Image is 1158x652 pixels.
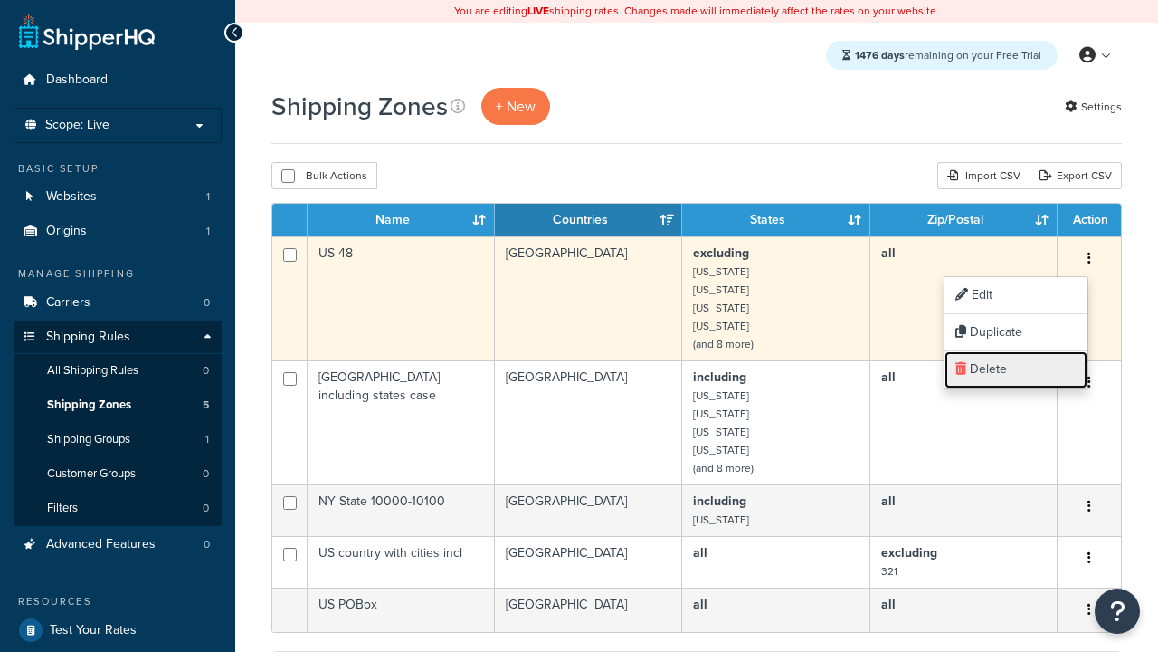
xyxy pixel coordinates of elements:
[47,398,131,413] span: Shipping Zones
[46,189,97,205] span: Websites
[693,282,749,298] small: [US_STATE]
[527,3,549,19] b: LIVE
[47,363,138,379] span: All Shipping Rules
[495,588,682,632] td: [GEOGRAPHIC_DATA]
[14,321,222,527] li: Shipping Rules
[495,204,682,236] th: Countries: activate to sort column ascending
[14,161,222,177] div: Basic Setup
[1095,589,1140,634] button: Open Resource Center
[47,466,136,482] span: Customer Groups
[46,224,87,239] span: Origins
[14,492,222,525] li: Filters
[203,466,209,482] span: 0
[14,388,222,422] li: Shipping Zones
[205,432,209,447] span: 1
[203,501,209,516] span: 0
[693,460,754,476] small: (and 8 more)
[46,330,130,345] span: Shipping Rules
[14,266,222,282] div: Manage Shipping
[14,180,222,214] li: Websites
[271,89,448,124] h1: Shipping Zones
[855,47,905,63] strong: 1476 days
[881,543,937,562] b: excluding
[46,295,90,311] span: Carriers
[693,336,754,352] small: (and 8 more)
[881,492,896,511] b: all
[45,118,109,133] span: Scope: Live
[308,360,495,484] td: [GEOGRAPHIC_DATA] including states case
[14,286,222,320] li: Carriers
[693,512,749,528] small: [US_STATE]
[47,501,78,516] span: Filters
[14,457,222,491] li: Customer Groups
[1030,162,1122,189] a: Export CSV
[308,236,495,360] td: US 48
[881,595,896,614] b: all
[693,406,749,422] small: [US_STATE]
[14,423,222,456] li: Shipping Groups
[495,360,682,484] td: [GEOGRAPHIC_DATA]
[46,72,108,88] span: Dashboard
[1065,94,1122,120] a: Settings
[203,398,209,413] span: 5
[14,614,222,647] a: Test Your Rates
[495,484,682,536] td: [GEOGRAPHIC_DATA]
[14,388,222,422] a: Shipping Zones 5
[693,424,749,440] small: [US_STATE]
[826,41,1058,70] div: remaining on your Free Trial
[944,351,1087,388] a: Delete
[693,264,749,280] small: [US_STATE]
[693,492,746,511] b: including
[937,162,1030,189] div: Import CSV
[693,368,746,387] b: including
[308,536,495,588] td: US country with cities incl
[495,536,682,588] td: [GEOGRAPHIC_DATA]
[693,244,749,263] b: excluding
[14,354,222,388] a: All Shipping Rules 0
[14,457,222,491] a: Customer Groups 0
[308,204,495,236] th: Name: activate to sort column ascending
[308,484,495,536] td: NY State 10000-10100
[495,236,682,360] td: [GEOGRAPHIC_DATA]
[14,594,222,609] div: Resources
[308,588,495,632] td: US POBox
[14,180,222,214] a: Websites 1
[206,189,210,205] span: 1
[693,300,749,316] small: [US_STATE]
[14,528,222,561] a: Advanced Features 0
[870,204,1058,236] th: Zip/Postal: activate to sort column ascending
[693,388,749,404] small: [US_STATE]
[496,96,536,117] span: + New
[944,277,1087,314] a: Edit
[14,528,222,561] li: Advanced Features
[881,368,896,387] b: all
[881,244,896,263] b: all
[682,204,869,236] th: States: activate to sort column ascending
[50,623,137,638] span: Test Your Rates
[47,432,130,447] span: Shipping Groups
[944,314,1087,351] a: Duplicate
[271,162,377,189] button: Bulk Actions
[693,442,749,458] small: [US_STATE]
[46,537,156,552] span: Advanced Features
[881,563,897,580] small: 321
[14,286,222,320] a: Carriers 0
[204,295,210,311] span: 0
[693,595,707,614] b: all
[693,543,707,562] b: all
[1058,204,1121,236] th: Action
[14,354,222,388] li: All Shipping Rules
[14,492,222,525] a: Filters 0
[14,215,222,248] li: Origins
[14,321,222,354] a: Shipping Rules
[19,14,155,50] a: ShipperHQ Home
[203,363,209,379] span: 0
[206,224,210,239] span: 1
[693,318,749,334] small: [US_STATE]
[204,537,210,552] span: 0
[14,423,222,456] a: Shipping Groups 1
[481,88,550,125] a: + New
[14,63,222,97] a: Dashboard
